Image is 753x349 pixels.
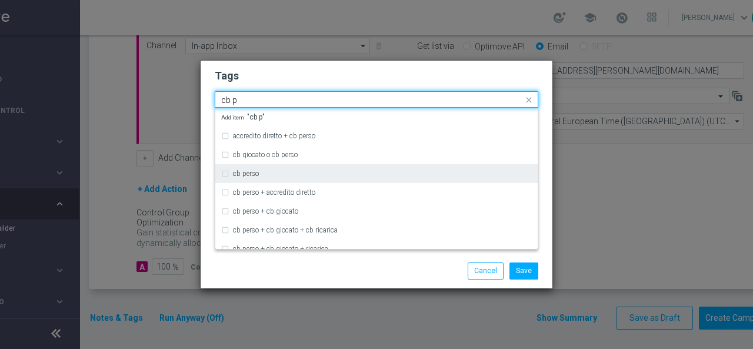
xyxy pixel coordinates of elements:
div: accredito diretto + cb perso [221,127,532,145]
h2: Tags [215,69,538,83]
label: cb perso + cb giocato [233,208,298,215]
button: Cancel [468,262,504,279]
div: cb perso + cb giocato + cb ricarica [221,221,532,240]
div: cb perso + cb giocato + ricarica [221,240,532,258]
label: cb perso + cb giocato + cb ricarica [233,227,338,234]
div: cb perso + cb giocato [221,202,532,221]
label: cb perso [233,170,259,177]
span: Add item [221,114,247,121]
ng-select: star, up-selling [215,91,538,108]
label: cb perso + accredito diretto [233,189,315,196]
label: cb giocato o cb perso [233,151,298,158]
label: cb perso + cb giocato + ricarica [233,245,328,252]
span: "cb p" [221,114,265,121]
ng-dropdown-panel: Options list [215,108,538,250]
label: accredito diretto + cb perso [233,132,315,139]
div: cb giocato o cb perso [221,145,532,164]
div: cb perso + accredito diretto [221,183,532,202]
div: cb perso [221,164,532,183]
button: Save [509,262,538,279]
